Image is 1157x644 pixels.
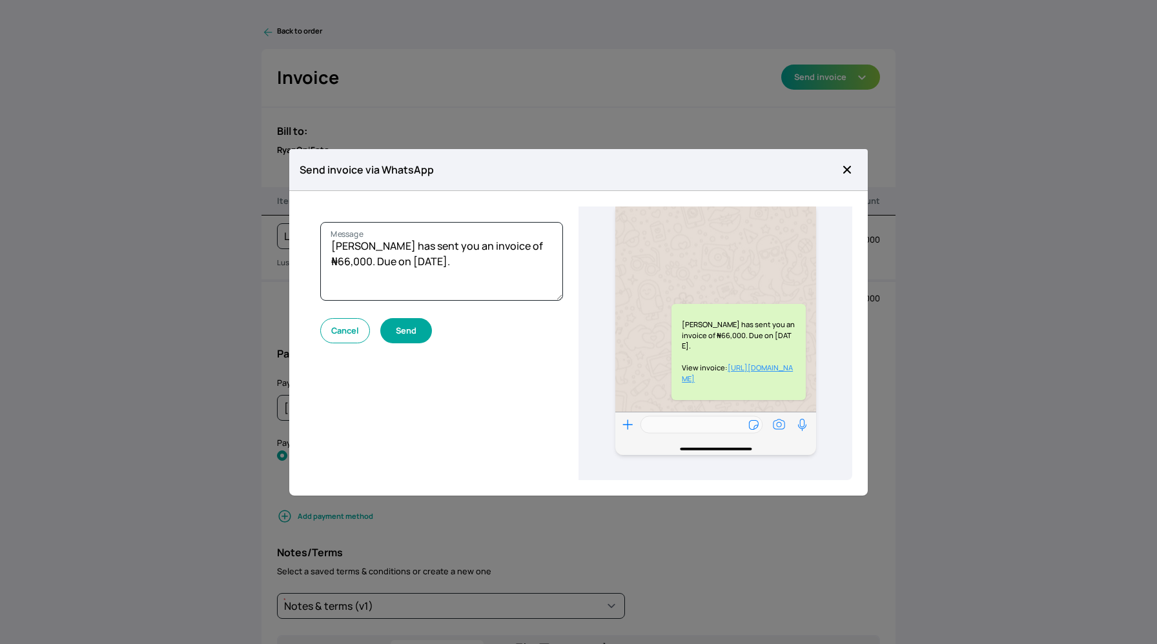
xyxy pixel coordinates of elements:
[320,222,563,301] textarea: [PERSON_NAME] has sent you an invoice of ₦66,000. Due on [DATE].
[615,206,816,455] img: whatsapp.svg
[320,318,370,343] button: Cancel
[671,304,805,400] div: [PERSON_NAME] has sent you an invoice of ₦66,000. Due on [DATE]. View invoice:
[682,363,793,383] a: [URL][DOMAIN_NAME]
[380,318,432,343] button: Send
[300,162,837,177] h3: Send invoice via WhatsApp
